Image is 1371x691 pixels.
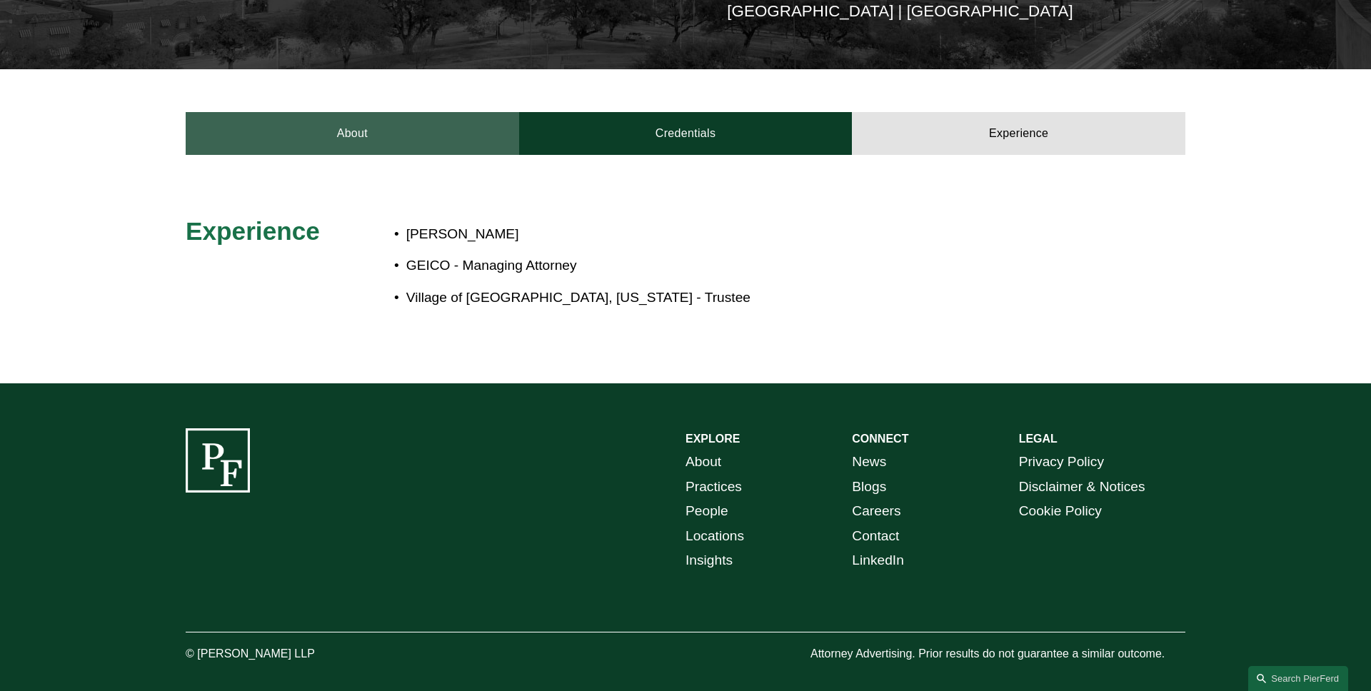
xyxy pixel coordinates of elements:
[186,112,519,155] a: About
[519,112,853,155] a: Credentials
[852,450,886,475] a: News
[186,644,394,665] p: © [PERSON_NAME] LLP
[406,253,1060,278] p: GEICO - Managing Attorney
[1019,499,1102,524] a: Cookie Policy
[852,475,886,500] a: Blogs
[186,217,320,245] span: Experience
[406,222,1060,247] p: [PERSON_NAME]
[1019,450,1104,475] a: Privacy Policy
[852,524,899,549] a: Contact
[810,644,1185,665] p: Attorney Advertising. Prior results do not guarantee a similar outcome.
[1019,475,1145,500] a: Disclaimer & Notices
[852,433,908,445] strong: CONNECT
[685,548,733,573] a: Insights
[406,286,1060,311] p: Village of [GEOGRAPHIC_DATA], [US_STATE] - Trustee
[852,548,904,573] a: LinkedIn
[1019,433,1058,445] strong: LEGAL
[1248,666,1348,691] a: Search this site
[685,499,728,524] a: People
[852,499,900,524] a: Careers
[852,112,1185,155] a: Experience
[685,433,740,445] strong: EXPLORE
[685,475,742,500] a: Practices
[685,450,721,475] a: About
[685,524,744,549] a: Locations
